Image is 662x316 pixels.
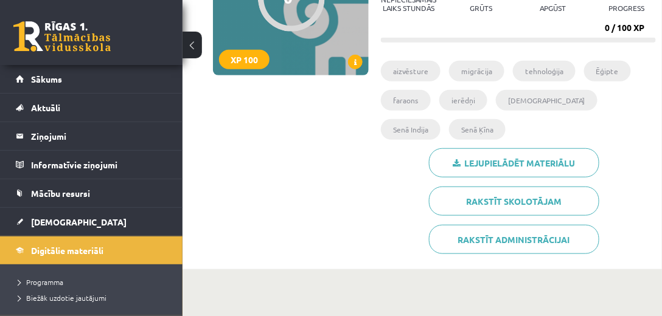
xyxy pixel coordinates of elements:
p: Grūts [470,4,493,12]
li: aizvēsture [381,61,441,81]
a: Rīgas 1. Tālmācības vidusskola [13,21,111,52]
div: XP 100 [219,50,270,69]
p: apgūst [540,4,566,12]
li: Senā Indija [381,119,441,140]
p: progress [609,4,645,12]
span: Mācību resursi [31,188,90,199]
a: Lejupielādēt materiālu [429,148,599,177]
legend: Ziņojumi [31,122,167,150]
legend: Informatīvie ziņojumi [31,151,167,179]
li: Ēģipte [584,61,631,81]
a: Sākums [16,65,167,93]
span: Sākums [31,74,62,84]
span: Biežāk uzdotie jautājumi [18,293,106,303]
li: [DEMOGRAPHIC_DATA] [496,90,598,111]
a: Informatīvie ziņojumi [16,151,167,179]
a: [DEMOGRAPHIC_DATA] [16,208,167,236]
a: Digitālie materiāli [16,236,167,264]
span: [DEMOGRAPHIC_DATA] [31,216,127,227]
a: Biežāk uzdotie jautājumi [18,292,170,303]
a: Mācību resursi [16,179,167,207]
a: Rakstīt administrācijai [429,225,599,254]
li: tehnoloģija [513,61,576,81]
li: ierēdņi [439,90,487,111]
span: Digitālie materiāli [31,245,103,256]
span: Programma [18,277,63,287]
a: Programma [18,276,170,287]
a: Aktuāli [16,94,167,122]
li: migrācija [449,61,504,81]
li: Senā Ķīna [449,119,506,140]
li: faraons [381,90,431,111]
a: Rakstīt skolotājam [429,187,599,216]
span: Aktuāli [31,102,60,113]
a: Ziņojumi [16,122,167,150]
